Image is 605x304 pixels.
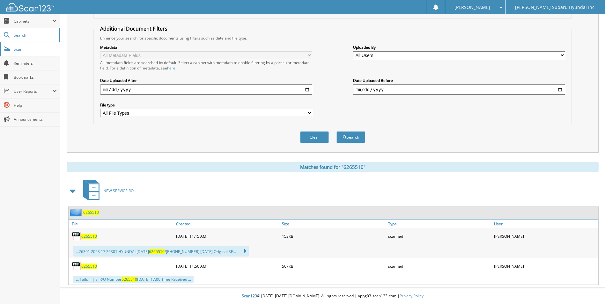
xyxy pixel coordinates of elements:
a: File [69,220,174,228]
span: Bookmarks [14,75,57,80]
span: NEW SERVICE RO [103,188,134,193]
span: User Reports [14,89,52,94]
div: [PERSON_NAME] [492,230,598,242]
input: end [353,84,565,95]
button: Search [336,131,365,143]
span: 6265510 [149,249,165,254]
span: Search [14,33,56,38]
a: here [167,65,175,71]
span: Cabinets [14,18,52,24]
a: Size [280,220,386,228]
div: Matches found for "6265510" [67,162,599,172]
a: User [492,220,598,228]
img: scan123-logo-white.svg [6,3,54,11]
span: Reminders [14,61,57,66]
span: Scan123 [242,293,257,299]
a: Created [174,220,280,228]
legend: Additional Document Filters [97,25,171,32]
iframe: Chat Widget [573,273,605,304]
span: 6265510 [122,277,137,282]
a: 6265510 [83,210,99,215]
a: Type [387,220,492,228]
div: 153KB [280,230,386,242]
img: folder2.png [70,208,83,216]
label: Date Uploaded Before [353,78,565,83]
label: File type [100,102,312,108]
div: [DATE] 11:15 AM [174,230,280,242]
label: Metadata [100,45,312,50]
span: Announcements [14,117,57,122]
span: [PERSON_NAME] [454,5,490,9]
span: [PERSON_NAME] Subaru Hyundai Inc. [515,5,596,9]
span: Scan [14,47,57,52]
button: Clear [300,131,329,143]
div: [PERSON_NAME] [492,260,598,272]
div: ...26301 2023 17 26301 HYUNDAI [DATE] /[PHONE_NUMBER] [DATE] Original SE... [73,246,249,257]
div: 567KB [280,260,386,272]
div: All metadata fields are searched by default. Select a cabinet with metadata to enable filtering b... [100,60,312,71]
a: 6265510 [81,264,97,269]
label: Date Uploaded After [100,78,312,83]
div: [DATE] 11:50 AM [174,260,280,272]
a: NEW SERVICE RO [79,178,134,203]
a: Privacy Policy [400,293,424,299]
div: Enhance your search for specific documents using filters such as date and file type. [97,35,568,41]
div: scanned [387,230,492,242]
img: PDF.png [72,231,81,241]
a: 6265510 [81,234,97,239]
label: Uploaded By [353,45,565,50]
img: PDF.png [72,261,81,271]
input: start [100,84,312,95]
div: scanned [387,260,492,272]
div: © [DATE]-[DATE] [DOMAIN_NAME]. All rights reserved | appg03-scan123-com | [60,288,605,304]
span: Help [14,103,57,108]
div: ... f ails | | E: R/O Number [DATE] 17:00 Time Received ... [73,276,194,283]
